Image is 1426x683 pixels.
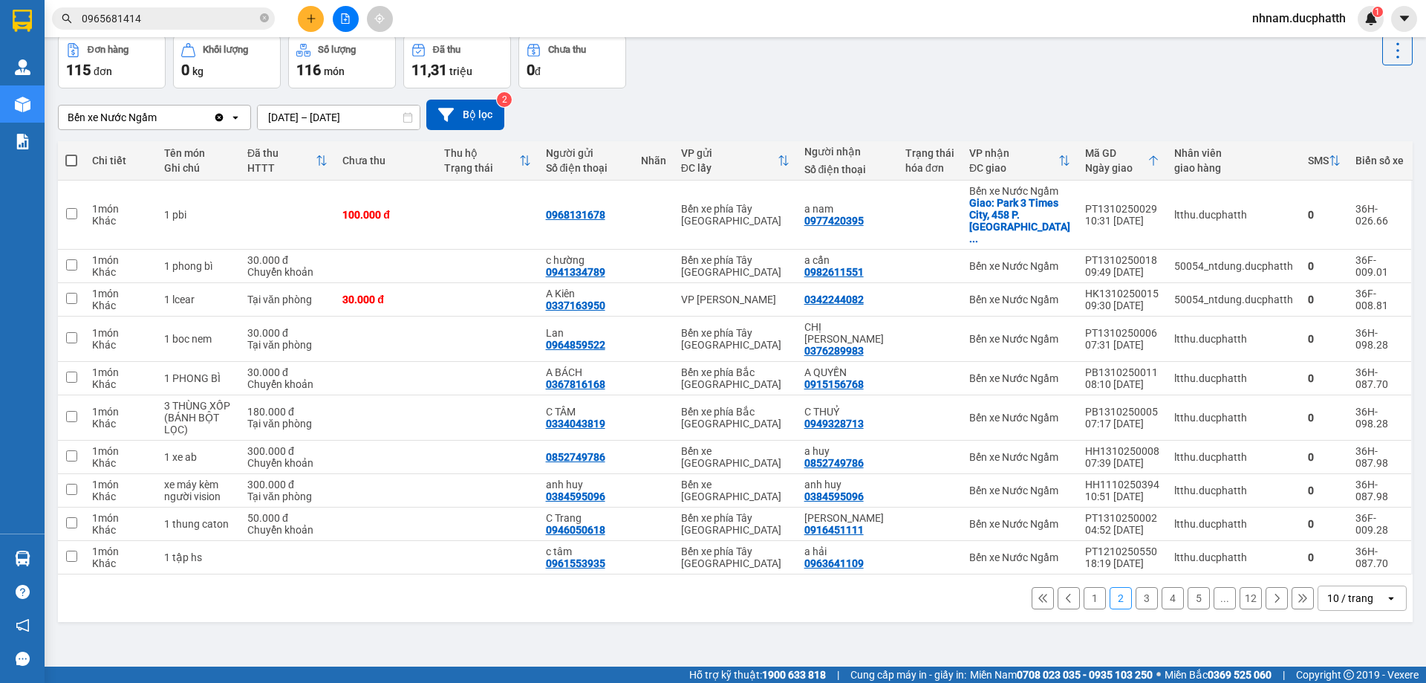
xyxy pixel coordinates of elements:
[969,233,978,245] span: ...
[92,203,149,215] div: 1 món
[1085,254,1159,266] div: PT1310250018
[164,162,232,174] div: Ghi chú
[444,162,519,174] div: Trạng thái
[804,457,864,469] div: 0852749786
[1165,667,1272,683] span: Miền Bắc
[1174,333,1293,345] div: ltthu.ducphatth
[13,10,32,32] img: logo-vxr
[62,13,72,24] span: search
[969,551,1070,563] div: Bến xe Nước Ngầm
[1355,288,1404,311] div: 36F-008.81
[1174,147,1293,159] div: Nhân viên
[324,65,345,77] span: món
[164,209,232,221] div: 1 pbi
[1344,670,1354,680] span: copyright
[1085,378,1159,390] div: 08:10 [DATE]
[164,551,232,563] div: 1 tập hs
[68,110,157,125] div: Bến xe Nước Ngầm
[804,266,864,278] div: 0982611551
[1375,7,1380,17] span: 1
[1327,591,1373,606] div: 10 / trang
[1174,372,1293,384] div: ltthu.ducphatth
[426,100,504,130] button: Bộ lọc
[240,141,335,181] th: Toggle SortBy
[247,294,328,305] div: Tại văn phòng
[546,288,626,300] div: A Kiên
[548,45,586,55] div: Chưa thu
[88,45,128,55] div: Đơn hàng
[1300,141,1348,181] th: Toggle SortBy
[449,65,472,77] span: triệu
[92,266,149,278] div: Khác
[1240,9,1358,27] span: nhnam.ducphatth
[437,141,538,181] th: Toggle SortBy
[1174,485,1293,496] div: ltthu.ducphatth
[804,406,891,418] div: C THUỶ
[164,451,232,463] div: 1 xe ab
[681,294,789,305] div: VP [PERSON_NAME]
[1085,557,1159,569] div: 18:19 [DATE]
[342,294,429,305] div: 30.000 đ
[164,518,232,530] div: 1 thung caton
[804,345,864,357] div: 0376289983
[92,546,149,557] div: 1 món
[1355,512,1404,536] div: 36F-009.28
[92,366,149,378] div: 1 món
[164,147,232,159] div: Tên món
[804,366,891,378] div: A QUYỀN
[1355,203,1404,227] div: 36H-026.66
[546,479,626,491] div: anh huy
[16,652,30,666] span: message
[681,512,789,536] div: Bến xe phía Tây [GEOGRAPHIC_DATA]
[1085,203,1159,215] div: PT1310250029
[1391,6,1417,32] button: caret-down
[681,406,789,430] div: Bến xe phía Bắc [GEOGRAPHIC_DATA]
[92,479,149,491] div: 1 món
[164,372,232,384] div: 1 PHONG BÌ
[164,260,232,272] div: 1 phong bì
[804,512,891,524] div: tuan anh
[92,339,149,351] div: Khác
[1174,518,1293,530] div: ltthu.ducphatth
[247,327,328,339] div: 30.000 đ
[306,13,316,24] span: plus
[535,65,541,77] span: đ
[1136,587,1158,609] button: 3
[969,518,1070,530] div: Bến xe Nước Ngầm
[1085,418,1159,430] div: 07:17 [DATE]
[1308,294,1341,305] div: 0
[1355,445,1404,469] div: 36H-087.98
[1085,300,1159,311] div: 09:30 [DATE]
[1110,587,1132,609] button: 2
[804,479,891,491] div: anh huy
[1308,518,1341,530] div: 0
[546,300,605,311] div: 0337163950
[546,366,626,378] div: A BÁCH
[296,61,321,79] span: 116
[247,147,316,159] div: Đã thu
[92,491,149,502] div: Khác
[689,667,826,683] span: Hỗ trợ kỹ thuật:
[969,333,1070,345] div: Bến xe Nước Ngầm
[1174,162,1293,174] div: giao hàng
[1308,333,1341,345] div: 0
[1085,406,1159,418] div: PB1310250005
[1385,592,1397,604] svg: open
[1174,294,1293,305] div: 50054_ntdung.ducphatth
[192,65,204,77] span: kg
[158,110,160,125] input: Selected Bến xe Nước Ngầm.
[213,111,225,123] svg: Clear value
[546,524,605,536] div: 0946050618
[260,12,269,26] span: close-circle
[1085,266,1159,278] div: 09:49 [DATE]
[1308,485,1341,496] div: 0
[92,557,149,569] div: Khác
[804,294,864,305] div: 0342244082
[969,260,1070,272] div: Bến xe Nước Ngầm
[681,546,789,569] div: Bến xe phía Tây [GEOGRAPHIC_DATA]
[546,339,605,351] div: 0964859522
[681,479,789,502] div: Bến xe [GEOGRAPHIC_DATA]
[1017,669,1153,681] strong: 0708 023 035 - 0935 103 250
[1174,412,1293,424] div: ltthu.ducphatth
[804,546,891,557] div: a hải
